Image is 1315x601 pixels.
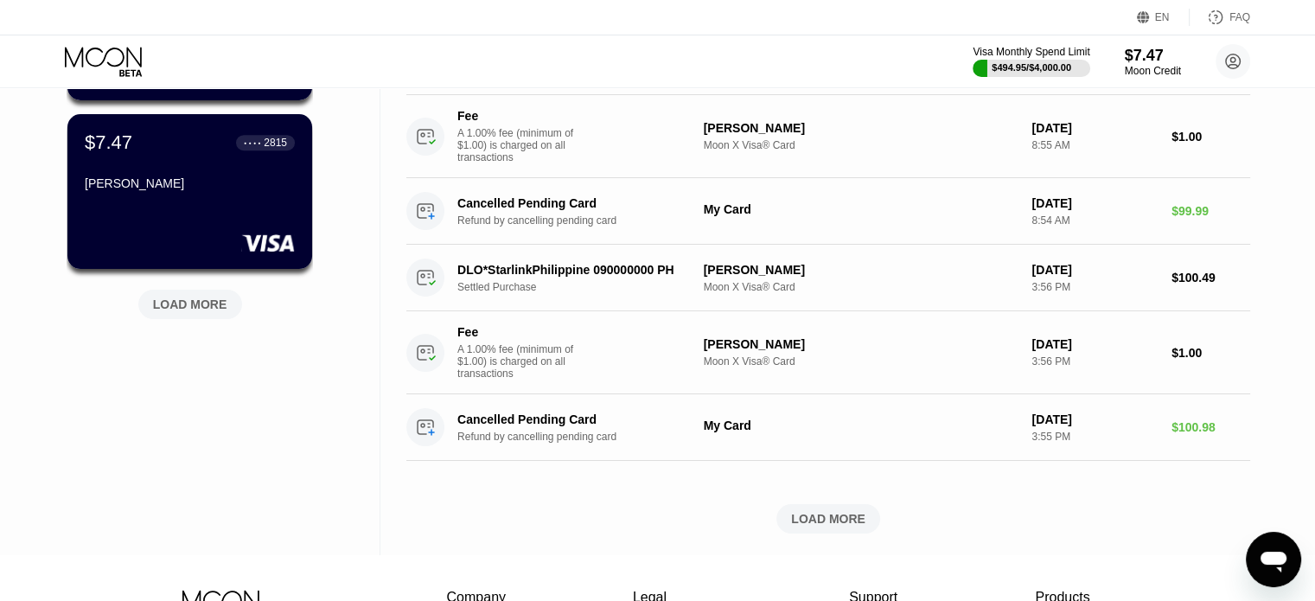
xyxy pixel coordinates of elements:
[1190,9,1250,26] div: FAQ
[704,139,1018,151] div: Moon X Visa® Card
[457,343,587,380] div: A 1.00% fee (minimum of $1.00) is charged on all transactions
[1031,196,1158,210] div: [DATE]
[704,263,1018,277] div: [PERSON_NAME]
[67,114,312,269] div: $7.47● ● ● ●2815[PERSON_NAME]
[1125,47,1181,77] div: $7.47Moon Credit
[406,311,1250,394] div: FeeA 1.00% fee (minimum of $1.00) is charged on all transactions[PERSON_NAME]Moon X Visa® Card[DA...
[457,431,712,443] div: Refund by cancelling pending card
[1031,214,1158,227] div: 8:54 AM
[1155,11,1170,23] div: EN
[1031,263,1158,277] div: [DATE]
[704,355,1018,368] div: Moon X Visa® Card
[125,283,255,319] div: LOAD MORE
[457,214,712,227] div: Refund by cancelling pending card
[1229,11,1250,23] div: FAQ
[1137,9,1190,26] div: EN
[457,281,712,293] div: Settled Purchase
[791,511,865,527] div: LOAD MORE
[1125,47,1181,65] div: $7.47
[973,46,1089,58] div: Visa Monthly Spend Limit
[1171,420,1250,434] div: $100.98
[704,202,1018,216] div: My Card
[457,109,578,123] div: Fee
[1171,271,1250,285] div: $100.49
[153,297,227,312] div: LOAD MORE
[457,127,587,163] div: A 1.00% fee (minimum of $1.00) is charged on all transactions
[1031,431,1158,443] div: 3:55 PM
[1125,65,1181,77] div: Moon Credit
[704,121,1018,135] div: [PERSON_NAME]
[1246,532,1301,587] iframe: Button to launch messaging window
[1031,281,1158,293] div: 3:56 PM
[85,131,132,154] div: $7.47
[406,178,1250,245] div: Cancelled Pending CardRefund by cancelling pending cardMy Card[DATE]8:54 AM$99.99
[85,176,295,190] div: [PERSON_NAME]
[406,504,1250,534] div: LOAD MORE
[264,137,287,149] div: 2815
[1031,337,1158,351] div: [DATE]
[1031,355,1158,368] div: 3:56 PM
[992,62,1071,73] div: $494.95 / $4,000.00
[244,140,261,145] div: ● ● ● ●
[1031,121,1158,135] div: [DATE]
[406,95,1250,178] div: FeeA 1.00% fee (minimum of $1.00) is charged on all transactions[PERSON_NAME]Moon X Visa® Card[DA...
[1171,346,1250,360] div: $1.00
[704,419,1018,432] div: My Card
[704,281,1018,293] div: Moon X Visa® Card
[1171,204,1250,218] div: $99.99
[406,394,1250,461] div: Cancelled Pending CardRefund by cancelling pending cardMy Card[DATE]3:55 PM$100.98
[457,196,694,210] div: Cancelled Pending Card
[973,46,1089,77] div: Visa Monthly Spend Limit$494.95/$4,000.00
[1171,130,1250,144] div: $1.00
[406,245,1250,311] div: DLO*StarlinkPhilippine 090000000 PHSettled Purchase[PERSON_NAME]Moon X Visa® Card[DATE]3:56 PM$10...
[457,263,694,277] div: DLO*StarlinkPhilippine 090000000 PH
[457,412,694,426] div: Cancelled Pending Card
[457,325,578,339] div: Fee
[1031,139,1158,151] div: 8:55 AM
[1031,412,1158,426] div: [DATE]
[704,337,1018,351] div: [PERSON_NAME]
